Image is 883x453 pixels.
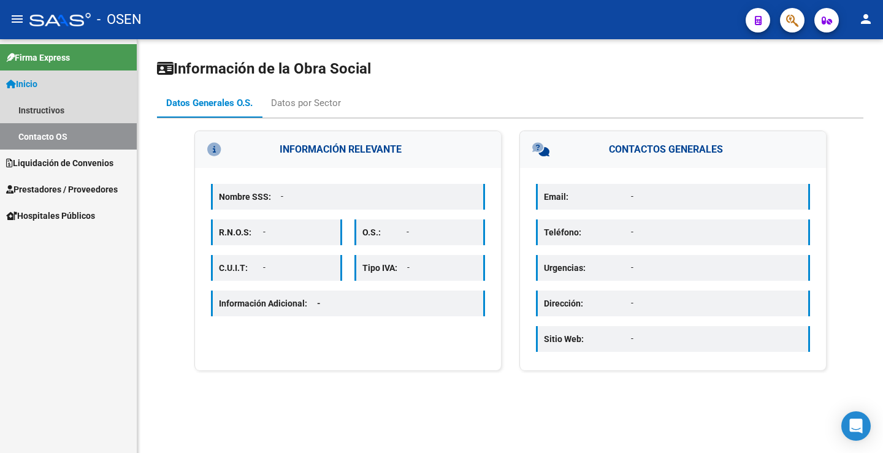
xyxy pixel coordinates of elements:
[157,59,863,78] h1: Información de la Obra Social
[544,190,631,204] p: Email:
[166,96,253,110] div: Datos Generales O.S.
[362,261,407,275] p: Tipo IVA:
[362,226,407,239] p: O.S.:
[544,226,631,239] p: Teléfono:
[97,6,142,33] span: - OSEN
[520,131,826,168] h3: CONTACTOS GENERALES
[407,226,477,238] p: -
[263,226,334,238] p: -
[544,297,631,310] p: Dirección:
[219,226,263,239] p: R.N.O.S:
[317,299,321,308] span: -
[219,297,331,310] p: Información Adicional:
[6,183,118,196] span: Prestadores / Proveedores
[195,131,501,168] h3: INFORMACIÓN RELEVANTE
[631,297,802,310] p: -
[6,77,37,91] span: Inicio
[631,332,802,345] p: -
[271,96,341,110] div: Datos por Sector
[281,190,477,203] p: -
[407,261,478,274] p: -
[6,156,113,170] span: Liquidación de Convenios
[631,261,802,274] p: -
[219,190,281,204] p: Nombre SSS:
[631,190,802,203] p: -
[6,51,70,64] span: Firma Express
[841,411,871,441] div: Open Intercom Messenger
[544,332,631,346] p: Sitio Web:
[631,226,802,238] p: -
[6,209,95,223] span: Hospitales Públicos
[858,12,873,26] mat-icon: person
[219,261,263,275] p: C.U.I.T:
[10,12,25,26] mat-icon: menu
[544,261,631,275] p: Urgencias:
[263,261,334,274] p: -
